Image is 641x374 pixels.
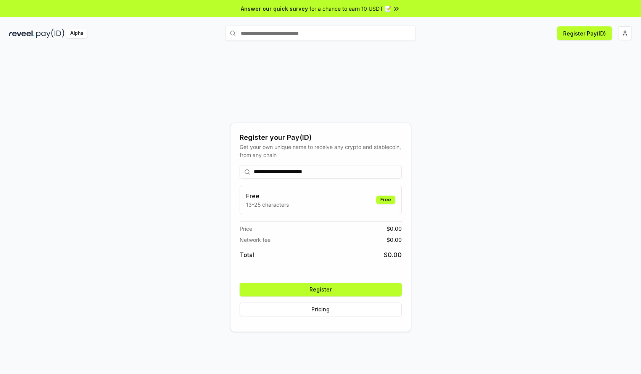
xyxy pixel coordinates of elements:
div: Free [376,196,395,204]
img: reveel_dark [9,29,35,38]
div: Get your own unique name to receive any crypto and stablecoin, from any chain [240,143,402,159]
span: Price [240,225,252,233]
h3: Free [246,191,289,201]
button: Pricing [240,303,402,316]
button: Register Pay(ID) [557,26,612,40]
span: Answer our quick survey [241,5,308,13]
span: $ 0.00 [387,225,402,233]
span: Network fee [240,236,271,244]
div: Alpha [66,29,87,38]
span: for a chance to earn 10 USDT 📝 [309,5,391,13]
span: $ 0.00 [384,250,402,259]
p: 13-25 characters [246,201,289,209]
img: pay_id [36,29,64,38]
div: Register your Pay(ID) [240,132,402,143]
span: $ 0.00 [387,236,402,244]
button: Register [240,283,402,296]
span: Total [240,250,254,259]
